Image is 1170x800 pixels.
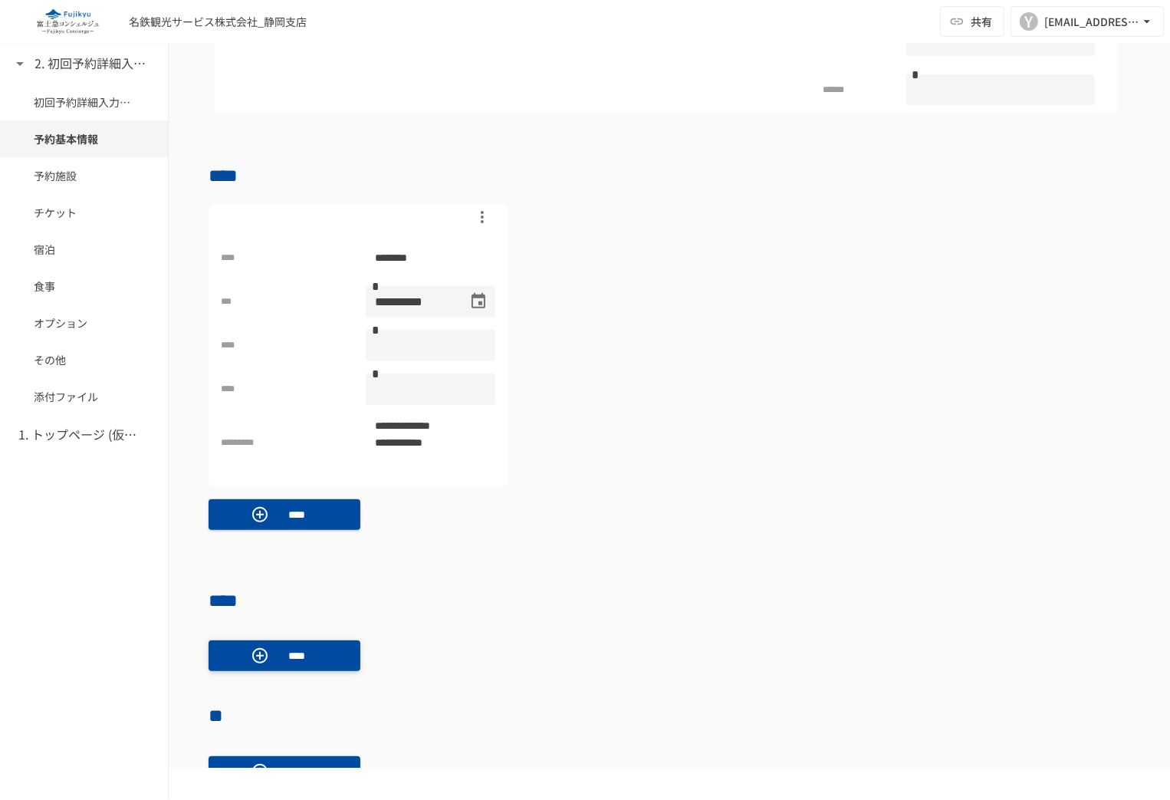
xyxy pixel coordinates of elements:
span: チケット [34,204,134,221]
span: 予約施設 [34,167,134,184]
button: Y[EMAIL_ADDRESS][DOMAIN_NAME] [1011,6,1164,37]
span: 宿泊 [34,241,134,258]
h6: 2. 初回予約詳細入力ページ [35,54,158,74]
span: 初回予約詳細入力ページ [34,94,134,110]
span: 予約基本情報 [34,130,134,147]
div: 名鉄観光サービス株式会社_静岡支店 [129,14,307,30]
span: 添付ファイル [34,388,134,405]
button: Choose date, selected date is 2025年10月9日 [463,286,494,317]
span: その他 [34,351,134,368]
span: 共有 [971,13,992,30]
span: オプション [34,314,134,331]
div: [EMAIL_ADDRESS][DOMAIN_NAME] [1044,12,1139,31]
div: Y [1020,12,1038,31]
h6: 1. トップページ (仮予約一覧) [18,425,141,445]
button: 共有 [940,6,1004,37]
img: eQeGXtYPV2fEKIA3pizDiVdzO5gJTl2ahLbsPaD2E4R [18,9,117,34]
span: 食事 [34,278,134,295]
